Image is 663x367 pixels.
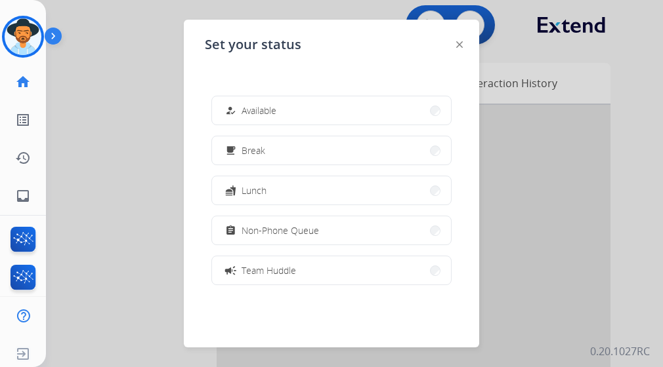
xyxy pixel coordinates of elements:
[224,263,237,277] mat-icon: campaign
[205,35,301,54] span: Set your status
[212,96,451,125] button: Available
[15,74,31,90] mat-icon: home
[225,145,236,156] mat-icon: free_breakfast
[212,136,451,164] button: Break
[242,223,319,237] span: Non-Phone Queue
[456,41,463,48] img: close-button
[225,225,236,236] mat-icon: assignment
[212,256,451,284] button: Team Huddle
[590,343,650,359] p: 0.20.1027RC
[242,104,276,117] span: Available
[225,185,236,196] mat-icon: fastfood
[15,188,31,204] mat-icon: inbox
[242,183,267,197] span: Lunch
[5,18,41,55] img: avatar
[212,216,451,244] button: Non-Phone Queue
[15,150,31,166] mat-icon: history
[212,176,451,204] button: Lunch
[242,144,265,157] span: Break
[15,112,31,128] mat-icon: list_alt
[242,263,296,277] span: Team Huddle
[225,105,236,116] mat-icon: how_to_reg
